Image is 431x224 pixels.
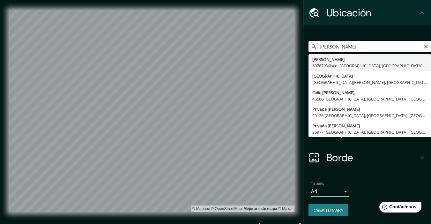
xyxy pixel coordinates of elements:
button: Crea tu mapa [308,204,348,216]
font: 63787 Xalisco, [GEOGRAPHIC_DATA], [GEOGRAPHIC_DATA] [312,63,422,69]
font: Privada [PERSON_NAME] [312,106,360,112]
a: Mapa de OpenStreet [211,206,242,211]
font: Privada [PERSON_NAME] [312,123,360,129]
font: © OpenStreetMap [211,206,242,211]
iframe: Lanzador de widgets de ayuda [374,199,424,217]
div: Estilo [303,94,431,119]
div: Disposición [303,119,431,145]
div: Borde [303,145,431,170]
font: Ubicación [326,6,372,19]
font: [PERSON_NAME] [312,56,345,62]
a: Mapbox [192,206,210,211]
input: Elige tu ciudad o zona [308,41,431,52]
font: © Mapbox [192,206,210,211]
a: Map feedback [243,206,277,211]
font: A4 [311,188,317,195]
canvas: Mapa [9,10,294,212]
font: Crea tu mapa [314,207,343,213]
a: Maxar [278,206,293,211]
font: Borde [326,151,353,164]
font: [GEOGRAPHIC_DATA] [312,73,353,79]
font: Tamaño [311,181,324,186]
button: Claro [423,43,428,49]
font: © Maxar [278,206,293,211]
font: Mejorar este mapa [243,206,277,211]
font: Calle [PERSON_NAME] [312,90,354,95]
div: Patas [303,68,431,94]
div: A4 [311,186,349,197]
